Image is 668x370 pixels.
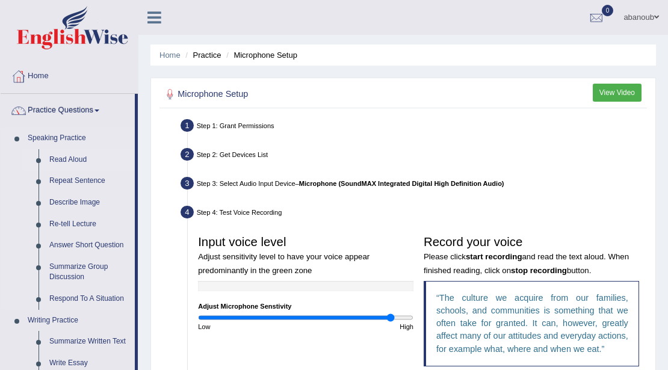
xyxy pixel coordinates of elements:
[22,310,135,331] a: Writing Practice
[44,192,135,214] a: Describe Image
[436,293,628,354] q: The culture we acquire from our families, schools, and communities is something that we often tak...
[176,116,651,138] div: Step 1: Grant Permissions
[44,149,135,171] a: Read Aloud
[198,252,370,274] small: Adjust sensitivity level to have your voice appear predominantly in the green zone
[44,235,135,256] a: Answer Short Question
[306,322,418,331] div: High
[176,145,651,167] div: Step 2: Get Devices List
[198,235,413,276] h3: Input voice level
[44,288,135,310] a: Respond To A Situation
[198,301,291,311] label: Adjust Microphone Senstivity
[299,180,504,187] b: Microphone (SoundMAX Integrated Digital High Definition Audio)
[466,252,522,261] b: start recording
[511,266,567,275] b: stop recording
[602,5,614,16] span: 0
[424,235,639,276] h3: Record your voice
[22,128,135,149] a: Speaking Practice
[1,60,138,90] a: Home
[223,49,297,61] li: Microphone Setup
[193,322,306,331] div: Low
[593,84,642,101] button: View Video
[44,170,135,192] a: Repeat Sentence
[424,252,629,274] small: Please click and read the text aloud. When finished reading, click on button.
[44,256,135,288] a: Summarize Group Discussion
[44,331,135,353] a: Summarize Written Text
[44,214,135,235] a: Re-tell Lecture
[182,49,221,61] li: Practice
[176,203,651,225] div: Step 4: Test Voice Recording
[176,174,651,196] div: Step 3: Select Audio Input Device
[159,51,181,60] a: Home
[1,94,135,124] a: Practice Questions
[295,180,504,187] span: –
[162,87,461,102] h2: Microphone Setup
